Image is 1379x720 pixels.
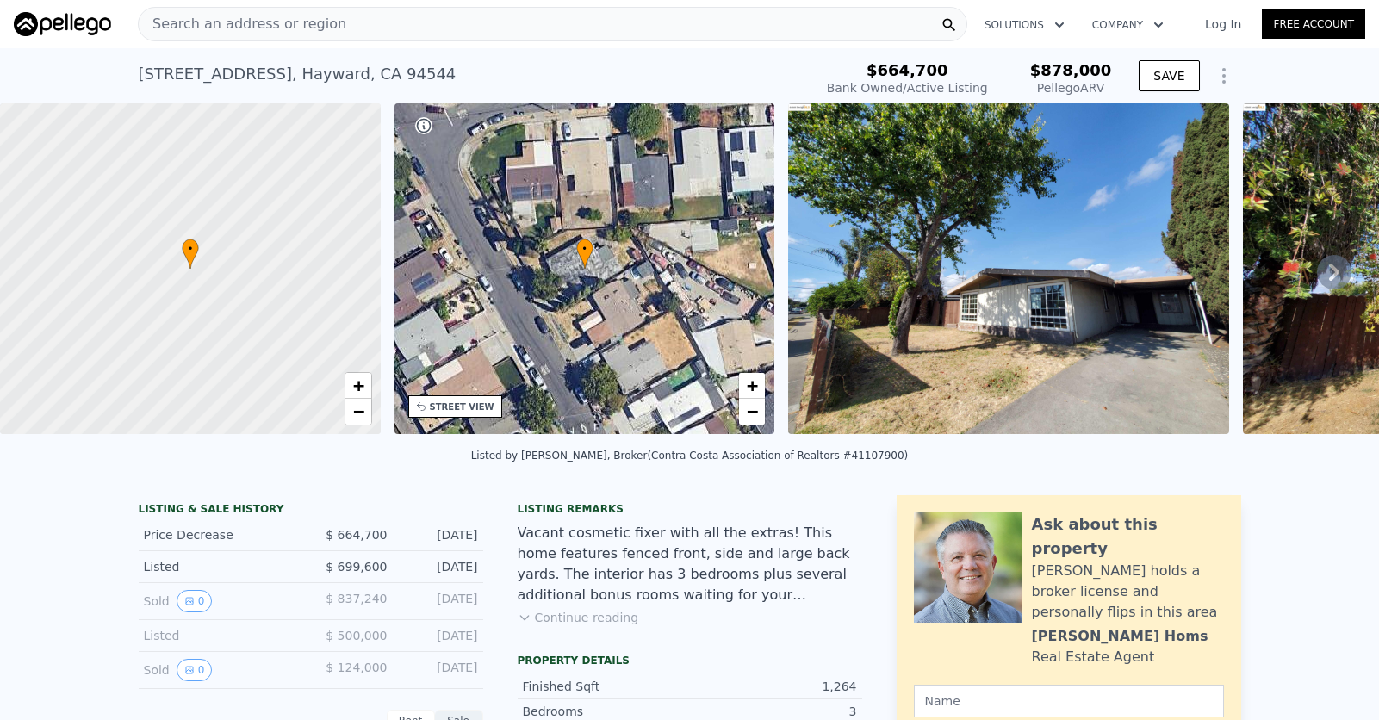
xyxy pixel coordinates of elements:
[690,703,857,720] div: 3
[914,685,1224,717] input: Name
[518,609,639,626] button: Continue reading
[326,560,387,574] span: $ 699,600
[139,62,457,86] div: [STREET_ADDRESS] , Hayward , CA 94544
[471,450,909,462] div: Listed by [PERSON_NAME], Broker (Contra Costa Association of Realtors #41107900)
[747,400,758,422] span: −
[144,526,297,543] div: Price Decrease
[523,678,690,695] div: Finished Sqft
[144,659,297,681] div: Sold
[827,81,907,95] span: Bank Owned /
[139,14,346,34] span: Search an address or region
[144,558,297,575] div: Listed
[352,400,363,422] span: −
[326,592,387,605] span: $ 837,240
[14,12,111,36] img: Pellego
[1139,60,1199,91] button: SAVE
[177,590,213,612] button: View historical data
[144,627,297,644] div: Listed
[1032,512,1224,561] div: Ask about this property
[401,558,478,575] div: [DATE]
[576,241,593,257] span: •
[144,590,297,612] div: Sold
[518,523,862,605] div: Vacant cosmetic fixer with all the extras! This home features fenced front, side and large back y...
[182,241,199,257] span: •
[518,654,862,667] div: Property details
[1032,561,1224,623] div: [PERSON_NAME] holds a broker license and personally flips in this area
[576,239,593,269] div: •
[401,659,478,681] div: [DATE]
[971,9,1078,40] button: Solutions
[867,61,948,79] span: $664,700
[1184,16,1262,33] a: Log In
[1030,61,1112,79] span: $878,000
[326,661,387,674] span: $ 124,000
[177,659,213,681] button: View historical data
[1262,9,1365,39] a: Free Account
[690,678,857,695] div: 1,264
[430,400,494,413] div: STREET VIEW
[907,81,988,95] span: Active Listing
[747,375,758,396] span: +
[739,399,765,425] a: Zoom out
[352,375,363,396] span: +
[401,526,478,543] div: [DATE]
[139,502,483,519] div: LISTING & SALE HISTORY
[1032,647,1155,667] div: Real Estate Agent
[326,528,387,542] span: $ 664,700
[326,629,387,642] span: $ 500,000
[523,703,690,720] div: Bedrooms
[182,239,199,269] div: •
[1207,59,1241,93] button: Show Options
[401,590,478,612] div: [DATE]
[401,627,478,644] div: [DATE]
[345,399,371,425] a: Zoom out
[345,373,371,399] a: Zoom in
[1030,79,1112,96] div: Pellego ARV
[518,502,862,516] div: Listing remarks
[1032,626,1208,647] div: [PERSON_NAME] Homs
[788,103,1229,434] img: Sale: 167439824 Parcel: 35242284
[739,373,765,399] a: Zoom in
[1078,9,1177,40] button: Company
